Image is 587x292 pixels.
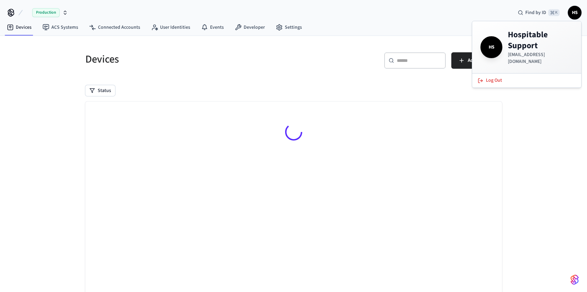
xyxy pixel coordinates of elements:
button: HS [568,6,582,19]
a: Connected Accounts [84,21,146,34]
span: Add Devices [468,56,494,65]
span: HS [568,6,581,19]
span: HS [482,38,501,57]
a: Settings [270,21,307,34]
button: Log Out [474,75,580,86]
a: Events [196,21,229,34]
a: User Identities [146,21,196,34]
h4: Hospitable Support [508,29,573,51]
button: Add Devices [451,52,502,69]
img: SeamLogoGradient.69752ec5.svg [571,274,579,285]
span: Find by ID [525,9,546,16]
a: ACS Systems [37,21,84,34]
span: Production [32,8,60,17]
a: Devices [1,21,37,34]
p: [EMAIL_ADDRESS][DOMAIN_NAME] [508,51,573,65]
a: Developer [229,21,270,34]
span: ⌘ K [548,9,560,16]
h5: Devices [85,52,290,66]
button: Status [85,85,115,96]
div: Find by ID⌘ K [512,6,565,19]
